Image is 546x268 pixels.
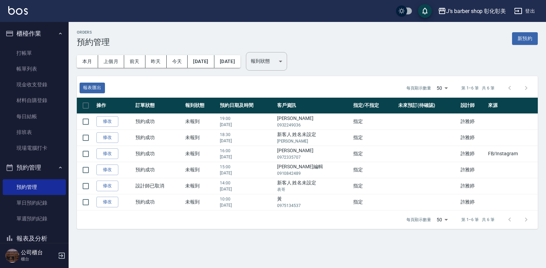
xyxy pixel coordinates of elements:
[275,194,352,210] td: 黃
[3,211,66,227] a: 單週預約紀錄
[95,98,134,114] th: 操作
[134,130,183,146] td: 預約成功
[145,55,167,68] button: 昨天
[435,4,509,18] button: J’s barber shop 彰化彰美
[220,132,273,138] p: 18:30
[277,138,350,144] p: [PERSON_NAME]
[275,130,352,146] td: 新客人 姓名未設定
[406,217,431,223] p: 每頁顯示數量
[352,113,396,130] td: 指定
[352,146,396,162] td: 指定
[459,162,486,178] td: 許雅婷
[277,186,350,193] p: 表哥
[96,181,118,191] a: 修改
[277,203,350,209] p: 0975134537
[80,83,105,93] button: 報表匯出
[3,109,66,124] a: 每日結帳
[352,98,396,114] th: 指定/不指定
[134,194,183,210] td: 預約成功
[167,55,188,68] button: 今天
[277,170,350,176] p: 0910842489
[96,148,118,159] a: 修改
[3,45,66,61] a: 打帳單
[459,178,486,194] td: 許雅婷
[446,7,506,15] div: J’s barber shop 彰化彰美
[96,197,118,207] a: 修改
[21,256,56,262] p: 櫃台
[461,217,495,223] p: 第 1–6 筆 共 6 筆
[183,194,218,210] td: 未報到
[275,98,352,114] th: 客戶資訊
[220,180,273,186] p: 14:00
[3,140,66,156] a: 現場電腦打卡
[5,249,19,263] img: Person
[124,55,145,68] button: 前天
[134,178,183,194] td: 設計師已取消
[220,202,273,208] p: [DATE]
[134,98,183,114] th: 訂單狀態
[275,146,352,162] td: [PERSON_NAME]
[275,178,352,194] td: 新客人 姓名未設定
[220,196,273,202] p: 10:00
[459,98,486,114] th: 設計師
[434,210,450,229] div: 50
[3,195,66,211] a: 單日預約紀錄
[183,178,218,194] td: 未報到
[277,122,350,128] p: 0932249036
[459,113,486,130] td: 許雅婷
[459,130,486,146] td: 許雅婷
[512,32,538,45] button: 新預約
[486,98,538,114] th: 來源
[3,179,66,195] a: 預約管理
[352,194,396,210] td: 指定
[96,132,118,143] a: 修改
[277,154,350,160] p: 0972335707
[486,146,538,162] td: FB/Instagram
[134,113,183,130] td: 預約成功
[3,230,66,247] button: 報表及分析
[406,85,431,91] p: 每頁顯示數量
[352,130,396,146] td: 指定
[418,4,432,18] button: save
[3,61,66,77] a: 帳單列表
[214,55,240,68] button: [DATE]
[96,165,118,175] a: 修改
[220,154,273,160] p: [DATE]
[98,55,124,68] button: 上個月
[461,85,495,91] p: 第 1–6 筆 共 6 筆
[183,98,218,114] th: 報到狀態
[352,162,396,178] td: 指定
[220,115,273,122] p: 19:00
[134,146,183,162] td: 預約成功
[21,249,56,256] h5: 公司櫃台
[183,130,218,146] td: 未報到
[77,55,98,68] button: 本月
[220,148,273,154] p: 16:00
[183,146,218,162] td: 未報到
[459,146,486,162] td: 許雅婷
[8,6,28,15] img: Logo
[396,98,459,114] th: 未來預訂(待確認)
[96,116,118,127] a: 修改
[3,25,66,42] button: 櫃檯作業
[275,162,352,178] td: [PERSON_NAME]編輯
[434,79,450,97] div: 50
[218,98,275,114] th: 預約日期及時間
[220,186,273,192] p: [DATE]
[3,159,66,176] button: 預約管理
[134,162,183,178] td: 預約成功
[275,113,352,130] td: [PERSON_NAME]
[220,122,273,128] p: [DATE]
[352,178,396,194] td: 指定
[183,113,218,130] td: 未報到
[220,170,273,176] p: [DATE]
[220,138,273,144] p: [DATE]
[188,55,214,68] button: [DATE]
[3,124,66,140] a: 排班表
[220,164,273,170] p: 15:00
[459,194,486,210] td: 許雅婷
[511,5,538,17] button: 登出
[183,162,218,178] td: 未報到
[77,30,110,35] h2: Orders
